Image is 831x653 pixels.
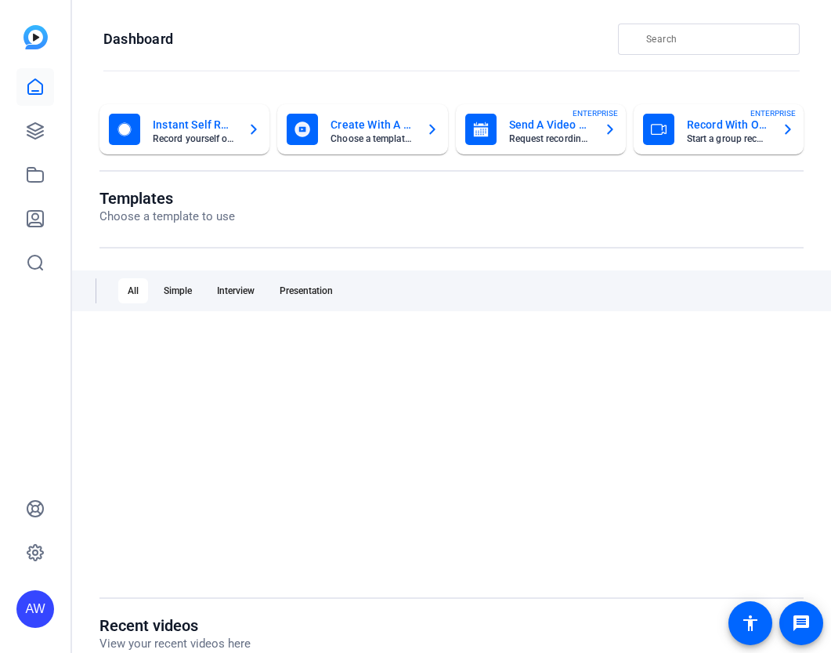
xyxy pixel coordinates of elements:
mat-card-subtitle: Choose a template to get started [331,134,413,143]
mat-card-title: Create With A Template [331,115,413,134]
div: AW [16,590,54,628]
img: blue-gradient.svg [23,25,48,49]
mat-icon: message [792,614,811,633]
div: Simple [154,278,201,303]
p: Choose a template to use [99,208,235,226]
mat-card-title: Instant Self Record [153,115,235,134]
mat-card-subtitle: Request recordings from anyone, anywhere [509,134,591,143]
div: Interview [208,278,264,303]
mat-icon: accessibility [741,614,760,633]
span: ENTERPRISE [750,107,796,119]
div: All [118,278,148,303]
h1: Templates [99,189,235,208]
input: Search [646,30,787,49]
button: Instant Self RecordRecord yourself or your screen [99,104,269,154]
mat-card-subtitle: Record yourself or your screen [153,134,235,143]
mat-card-title: Record With Others [687,115,769,134]
span: ENTERPRISE [573,107,618,119]
div: Presentation [270,278,342,303]
button: Create With A TemplateChoose a template to get started [277,104,447,154]
mat-card-title: Send A Video Request [509,115,591,134]
mat-card-subtitle: Start a group recording session [687,134,769,143]
p: View your recent videos here [99,635,251,653]
button: Record With OthersStart a group recording sessionENTERPRISE [634,104,804,154]
h1: Dashboard [103,30,173,49]
h1: Recent videos [99,616,251,635]
button: Send A Video RequestRequest recordings from anyone, anywhereENTERPRISE [456,104,626,154]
